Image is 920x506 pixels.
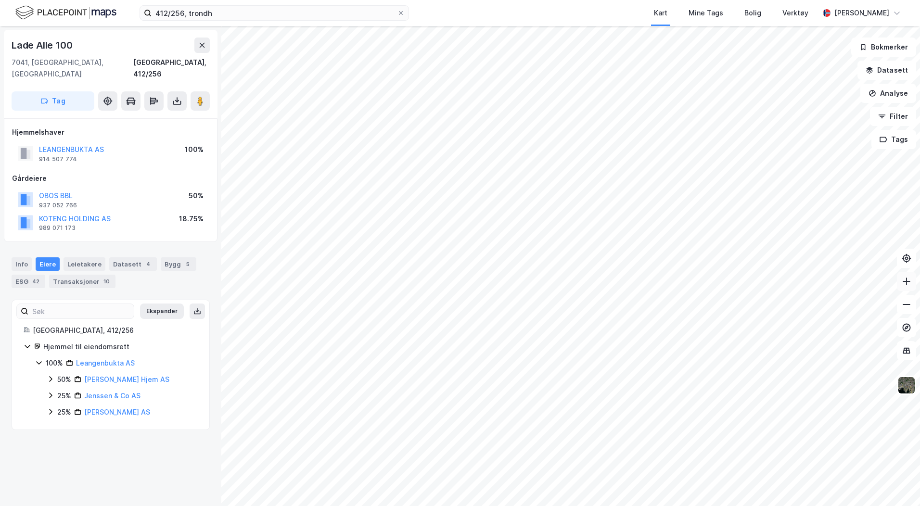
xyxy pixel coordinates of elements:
[782,7,808,19] div: Verktøy
[84,375,169,383] a: [PERSON_NAME] Hjem AS
[744,7,761,19] div: Bolig
[12,173,209,184] div: Gårdeiere
[179,213,204,225] div: 18.75%
[46,357,63,369] div: 100%
[871,130,916,149] button: Tags
[84,392,141,400] a: Jenssen & Co AS
[57,406,71,418] div: 25%
[33,325,198,336] div: [GEOGRAPHIC_DATA], 412/256
[39,224,76,232] div: 989 071 173
[152,6,397,20] input: Søk på adresse, matrikkel, gårdeiere, leietakere eller personer
[57,390,71,402] div: 25%
[185,144,204,155] div: 100%
[12,38,74,53] div: Lade Alle 100
[12,257,32,271] div: Info
[860,84,916,103] button: Analyse
[872,460,920,506] div: Kontrollprogram for chat
[28,304,134,318] input: Søk
[189,190,204,202] div: 50%
[12,91,94,111] button: Tag
[140,304,184,319] button: Ekspander
[183,259,192,269] div: 5
[49,275,115,288] div: Transaksjoner
[39,155,77,163] div: 914 507 774
[12,275,45,288] div: ESG
[43,341,198,353] div: Hjemmel til eiendomsrett
[84,408,150,416] a: [PERSON_NAME] AS
[161,257,196,271] div: Bygg
[654,7,667,19] div: Kart
[133,57,210,80] div: [GEOGRAPHIC_DATA], 412/256
[57,374,71,385] div: 50%
[15,4,116,21] img: logo.f888ab2527a4732fd821a326f86c7f29.svg
[12,126,209,138] div: Hjemmelshaver
[872,460,920,506] iframe: Chat Widget
[870,107,916,126] button: Filter
[109,257,157,271] div: Datasett
[12,57,133,80] div: 7041, [GEOGRAPHIC_DATA], [GEOGRAPHIC_DATA]
[857,61,916,80] button: Datasett
[689,7,723,19] div: Mine Tags
[30,277,41,286] div: 42
[897,376,916,394] img: 9k=
[36,257,60,271] div: Eiere
[834,7,889,19] div: [PERSON_NAME]
[143,259,153,269] div: 4
[851,38,916,57] button: Bokmerker
[39,202,77,209] div: 937 052 766
[76,359,135,367] a: Leangenbukta AS
[102,277,112,286] div: 10
[64,257,105,271] div: Leietakere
